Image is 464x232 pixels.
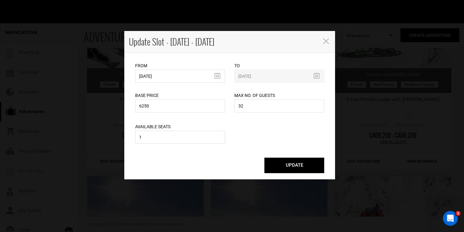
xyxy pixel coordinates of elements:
label: From [135,63,147,69]
label: Base Price [135,92,159,98]
h4: Update Slot - [DATE] - [DATE] [129,36,316,48]
input: No. of guests [234,99,324,112]
label: To [234,63,240,69]
input: Available Seats [135,131,225,144]
input: Price [135,99,225,112]
input: Select Start Date [135,70,225,83]
label: Max No. of Guests [234,92,275,98]
span: 1 [456,211,461,216]
iframe: Intercom live chat [443,211,458,226]
button: UPDATE [264,158,324,173]
label: Available Seats [135,124,170,130]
